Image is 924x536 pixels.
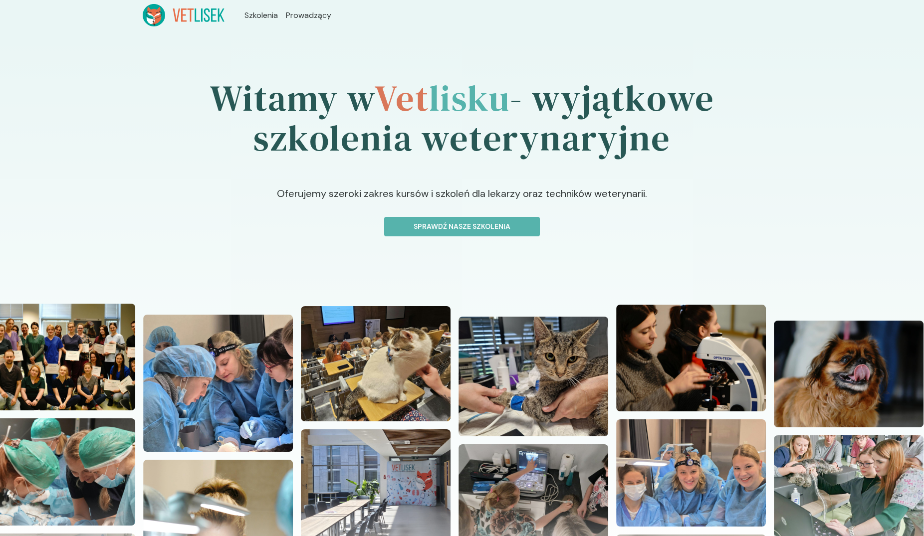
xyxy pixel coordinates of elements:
span: lisku [429,73,510,123]
span: Vet [374,73,429,123]
img: Z2WOn5bqstJ98vZ7_DSC06617.JPG [774,321,924,427]
img: Z2WOopbqstJ98vZ9_20241110_112622.jpg [616,419,766,526]
p: Oferujemy szeroki zakres kursów i szkoleń dla lekarzy oraz techników weterynarii. [154,186,770,217]
img: Z2WOx5bqstJ98vaI_20240512_101618.jpg [301,306,451,421]
h1: Witamy w - wyjątkowe szkolenia weterynaryjne [143,50,781,186]
a: Prowadzący [286,9,331,21]
a: Szkolenia [244,9,278,21]
button: Sprawdź nasze szkolenia [384,217,540,236]
img: Z2WOrpbqstJ98vaB_DSC04907.JPG [616,305,766,411]
p: Sprawdź nasze szkolenia [393,221,531,232]
img: Z2WOuJbqstJ98vaF_20221127_125425.jpg [459,317,608,436]
img: Z2WOzZbqstJ98vaN_20241110_112957.jpg [143,315,293,452]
